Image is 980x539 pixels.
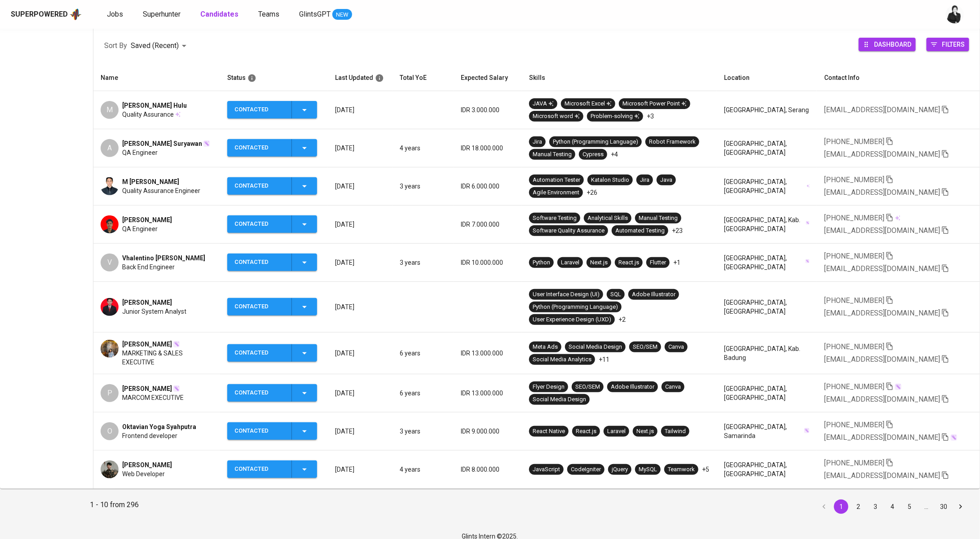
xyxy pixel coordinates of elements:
span: [EMAIL_ADDRESS][DOMAIN_NAME] [824,264,940,273]
span: [EMAIL_ADDRESS][DOMAIN_NAME] [824,471,940,480]
a: Teams [258,9,281,20]
div: Flyer Design [533,383,565,391]
div: Social Media Design [533,395,586,404]
span: QA Engineer [122,148,158,157]
span: [PHONE_NUMBER] [824,296,884,305]
button: Go to page 2 [851,500,865,514]
div: Microsoft word [533,112,580,121]
img: magic_wand.svg [895,383,902,390]
span: Frontend developer [122,431,177,440]
span: [PERSON_NAME] [122,384,172,393]
div: M [101,101,119,119]
p: [DATE] [335,182,385,191]
div: Superpowered [11,9,68,20]
span: Teams [258,10,279,18]
button: page 1 [834,500,848,514]
div: MySQL [639,465,657,474]
p: [DATE] [335,389,385,398]
span: Junior System Analyst [122,307,186,316]
div: JAVA [533,100,554,108]
span: Quality Assurance [122,110,174,119]
button: Go to page 4 [885,500,900,514]
div: Flutter [650,259,666,267]
div: A [101,139,119,157]
img: d26ff78cd06df37184aa2127836d8353.jpg [101,298,119,316]
div: [GEOGRAPHIC_DATA], [GEOGRAPHIC_DATA] [724,460,810,478]
div: … [919,502,934,511]
div: Automation Tester [533,176,580,184]
button: Filters [927,38,969,51]
div: Python [533,259,550,267]
div: Software Quality Assurance [533,227,605,235]
button: Contacted [227,384,317,402]
span: QA Engineer [122,224,158,233]
div: O [101,422,119,440]
div: Robot Framework [649,138,696,146]
p: [DATE] [335,427,385,436]
div: React Native [533,427,565,436]
div: CodeIgniter [571,465,601,474]
span: [EMAIL_ADDRESS][DOMAIN_NAME] [824,188,940,197]
div: Katalon Studio [591,176,629,184]
div: [GEOGRAPHIC_DATA], [GEOGRAPHIC_DATA] [724,177,810,195]
img: a7dfb2685f445a7e1d45e5cfe6741d8e.jpeg [101,215,119,233]
button: Contacted [227,298,317,316]
img: app logo [70,8,82,21]
p: IDR 18.000.000 [461,144,515,153]
p: 1 - 10 from 296 [90,500,139,514]
div: Contacted [235,101,284,118]
div: [GEOGRAPHIC_DATA], [GEOGRAPHIC_DATA] [724,298,810,316]
a: Candidates [200,9,240,20]
p: IDR 13.000.000 [461,389,515,398]
p: [DATE] [335,465,385,474]
p: IDR 10.000.000 [461,258,515,267]
p: 6 years [400,389,446,398]
div: Microsoft Power Point [622,100,687,108]
p: [DATE] [335,349,385,358]
div: SQL [610,290,621,299]
span: Back End Engineer [122,263,175,272]
th: Expected Salary [454,65,522,91]
img: magic_wand.svg [173,385,180,392]
div: Laravel [561,259,579,267]
span: [PERSON_NAME] [122,460,172,469]
span: [PERSON_NAME] Hulu [122,101,187,110]
div: Saved (Recent) [131,38,190,54]
p: +3 [647,112,654,121]
button: Contacted [227,101,317,118]
img: f1326a3b2421b8c5d120acaf1541938f.jpg [101,340,119,358]
div: Python (Programming Language) [553,138,638,146]
img: fbd4dd88fe014e59f9ee0a362fef248e.jpg [101,460,119,478]
span: [PERSON_NAME] Suryawan [122,139,202,148]
span: [PERSON_NAME] [122,340,172,349]
a: Jobs [107,9,125,20]
th: Last Updated [328,65,393,91]
span: [EMAIL_ADDRESS][DOMAIN_NAME] [824,433,940,442]
b: Candidates [200,10,238,18]
span: [PHONE_NUMBER] [824,214,884,222]
p: Sort By [104,40,127,51]
span: Web Developer [122,469,165,478]
button: Contacted [227,422,317,440]
span: [EMAIL_ADDRESS][DOMAIN_NAME] [824,105,940,114]
div: Teamwork [668,465,695,474]
div: User Interface Design (UI) [533,290,600,299]
span: [PHONE_NUMBER] [824,175,884,184]
div: [GEOGRAPHIC_DATA], Kab. [GEOGRAPHIC_DATA] [724,215,810,233]
div: [GEOGRAPHIC_DATA], Serang [724,105,810,114]
p: [DATE] [335,105,385,114]
p: [DATE] [335,302,385,311]
div: Contacted [235,139,284,157]
p: +5 [702,465,709,474]
div: Adobe Illustrator [632,290,675,299]
p: 4 years [400,144,446,153]
span: Dashboard [874,38,911,50]
p: 3 years [400,427,446,436]
div: JavaScript [533,465,560,474]
p: [DATE] [335,220,385,229]
div: Analytical Skills [587,214,628,223]
a: Superhunter [143,9,182,20]
div: Contacted [235,215,284,233]
img: magic_wand.svg [173,341,180,348]
span: MARKETING & SALES EXECUTIVE [122,349,213,367]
